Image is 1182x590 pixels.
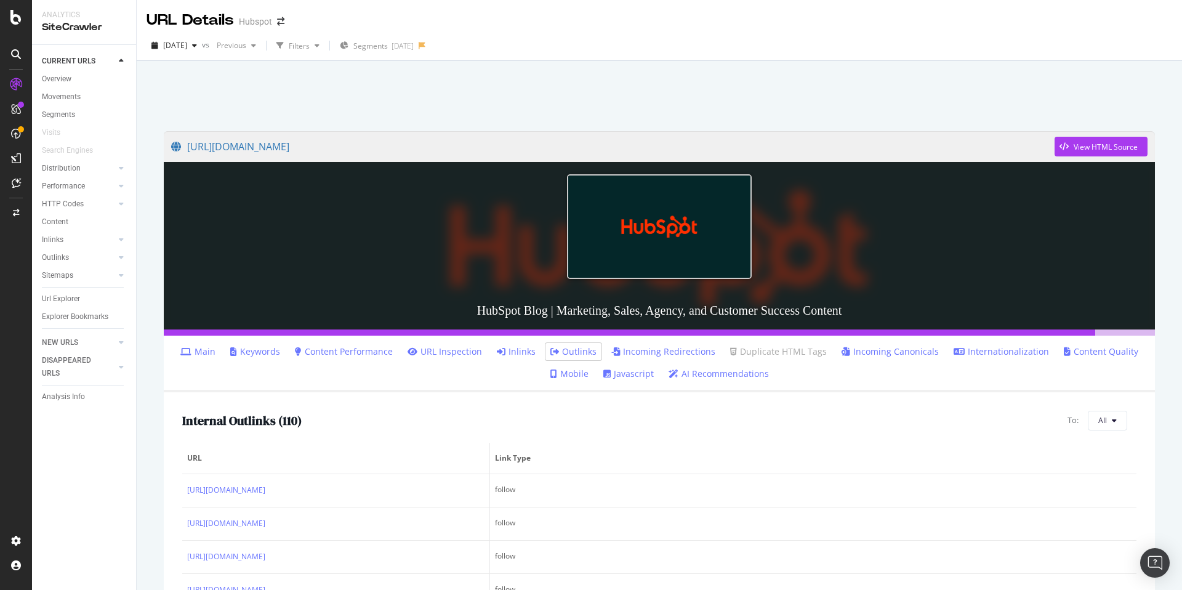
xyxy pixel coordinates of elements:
[42,10,126,20] div: Analytics
[42,180,85,193] div: Performance
[163,40,187,51] span: 2025 Jun. 30th
[42,108,127,121] a: Segments
[42,91,81,103] div: Movements
[271,36,324,55] button: Filters
[42,293,80,305] div: Url Explorer
[42,126,60,139] div: Visits
[42,55,95,68] div: CURRENT URLS
[1098,415,1107,426] span: All
[289,41,310,51] div: Filters
[42,20,126,34] div: SiteCrawler
[42,162,81,175] div: Distribution
[842,346,939,358] a: Incoming Canonicals
[42,144,93,157] div: Search Engines
[954,346,1049,358] a: Internationalization
[497,346,536,358] a: Inlinks
[611,346,715,358] a: Incoming Redirections
[187,453,481,464] span: URL
[42,73,71,86] div: Overview
[42,198,115,211] a: HTTP Codes
[42,251,69,264] div: Outlinks
[42,126,73,139] a: Visits
[42,336,115,349] a: NEW URLS
[1064,346,1138,358] a: Content Quality
[1140,548,1170,578] div: Open Intercom Messenger
[42,180,115,193] a: Performance
[42,293,127,305] a: Url Explorer
[42,354,115,380] a: DISAPPEARED URLS
[239,15,272,28] div: Hubspot
[42,310,127,323] a: Explorer Bookmarks
[42,390,85,403] div: Analysis Info
[42,216,68,228] div: Content
[187,484,265,496] a: [URL][DOMAIN_NAME]
[147,36,202,55] button: [DATE]
[1074,142,1138,152] div: View HTML Source
[550,368,589,380] a: Mobile
[392,41,414,51] div: [DATE]
[550,346,597,358] a: Outlinks
[187,517,265,530] a: [URL][DOMAIN_NAME]
[42,91,127,103] a: Movements
[187,551,265,563] a: [URL][DOMAIN_NAME]
[1067,414,1079,426] span: To:
[490,507,1136,541] td: follow
[180,346,215,358] a: Main
[42,144,105,157] a: Search Engines
[353,41,388,51] span: Segments
[182,414,302,427] h2: Internal Outlinks ( 110 )
[42,269,73,282] div: Sitemaps
[42,198,84,211] div: HTTP Codes
[495,453,1128,464] span: Link Type
[202,39,212,50] span: vs
[42,108,75,121] div: Segments
[730,346,827,358] a: Duplicate HTML Tags
[42,162,115,175] a: Distribution
[1088,411,1127,430] button: All
[42,354,104,380] div: DISAPPEARED URLS
[295,346,393,358] a: Content Performance
[669,368,769,380] a: AI Recommendations
[603,368,654,380] a: Javascript
[1055,137,1148,156] button: View HTML Source
[42,310,108,323] div: Explorer Bookmarks
[42,55,115,68] a: CURRENT URLS
[147,10,234,31] div: URL Details
[171,131,1055,162] a: [URL][DOMAIN_NAME]
[42,233,63,246] div: Inlinks
[212,36,261,55] button: Previous
[277,17,284,26] div: arrow-right-arrow-left
[567,174,752,278] img: HubSpot Blog | Marketing, Sales, Agency, and Customer Success Content
[42,336,78,349] div: NEW URLS
[42,390,127,403] a: Analysis Info
[164,291,1155,329] h3: HubSpot Blog | Marketing, Sales, Agency, and Customer Success Content
[490,541,1136,574] td: follow
[42,216,127,228] a: Content
[42,233,115,246] a: Inlinks
[230,346,280,358] a: Keywords
[42,269,115,282] a: Sitemaps
[408,346,482,358] a: URL Inspection
[490,474,1136,507] td: follow
[42,251,115,264] a: Outlinks
[212,40,246,51] span: Previous
[42,73,127,86] a: Overview
[335,36,419,55] button: Segments[DATE]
